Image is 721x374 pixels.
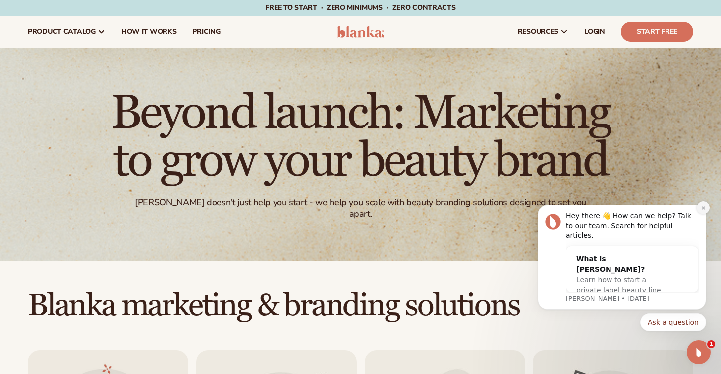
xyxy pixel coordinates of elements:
[707,340,715,348] span: 1
[184,16,228,48] a: pricing
[518,28,558,36] span: resources
[621,22,693,42] a: Start Free
[125,197,596,220] div: [PERSON_NAME] doesn't just help you start - we help you scale with beauty branding solutions desi...
[20,16,113,48] a: product catalog
[687,340,711,364] iframe: Intercom live chat
[28,28,96,36] span: product catalog
[510,16,576,48] a: resources
[584,28,605,36] span: LOGIN
[337,26,384,38] img: logo
[113,16,185,48] a: How It Works
[576,16,613,48] a: LOGIN
[265,3,455,12] span: Free to start · ZERO minimums · ZERO contracts
[121,28,177,36] span: How It Works
[88,90,633,185] h1: Beyond launch: Marketing to grow your beauty brand
[192,28,220,36] span: pricing
[523,182,721,347] iframe: Intercom notifications message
